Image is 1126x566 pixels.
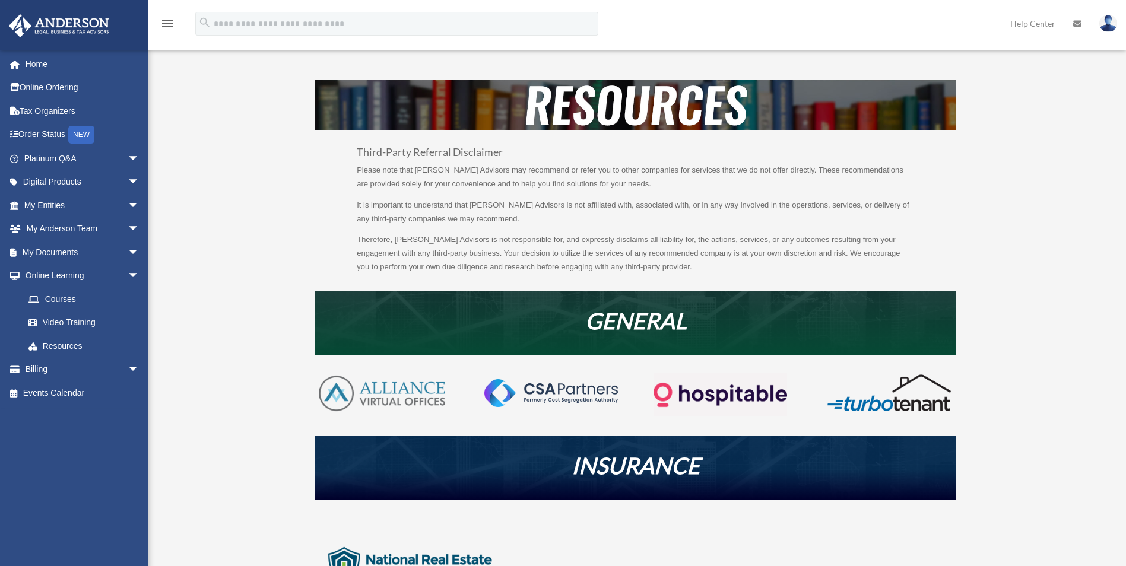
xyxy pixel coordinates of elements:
[572,451,700,479] em: INSURANCE
[357,233,915,274] p: Therefore, [PERSON_NAME] Advisors is not responsible for, and expressly disclaims all liability f...
[8,170,157,194] a: Digital Productsarrow_drop_down
[8,76,157,100] a: Online Ordering
[160,17,175,31] i: menu
[8,217,157,241] a: My Anderson Teamarrow_drop_down
[128,240,151,265] span: arrow_drop_down
[8,99,157,123] a: Tax Organizers
[8,147,157,170] a: Platinum Q&Aarrow_drop_down
[17,311,157,335] a: Video Training
[128,170,151,195] span: arrow_drop_down
[17,334,151,358] a: Resources
[315,373,449,414] img: AVO-logo-1-color
[8,240,157,264] a: My Documentsarrow_drop_down
[315,80,956,129] img: resources-header
[357,147,915,164] h3: Third-Party Referral Disclaimer
[128,264,151,288] span: arrow_drop_down
[128,358,151,382] span: arrow_drop_down
[128,217,151,241] span: arrow_drop_down
[128,193,151,218] span: arrow_drop_down
[17,287,157,311] a: Courses
[654,373,787,416] img: Logo-transparent-dark
[198,16,211,29] i: search
[8,52,157,76] a: Home
[357,199,915,234] p: It is important to understand that [PERSON_NAME] Advisors is not affiliated with, associated with...
[8,123,157,147] a: Order StatusNEW
[484,379,618,406] img: CSA-partners-Formerly-Cost-Segregation-Authority
[1099,15,1117,32] img: User Pic
[8,358,157,381] a: Billingarrow_drop_down
[357,164,915,199] p: Please note that [PERSON_NAME] Advisors may recommend or refer you to other companies for service...
[128,147,151,171] span: arrow_drop_down
[160,21,175,31] a: menu
[8,193,157,217] a: My Entitiesarrow_drop_down
[5,14,113,37] img: Anderson Advisors Platinum Portal
[68,126,94,144] div: NEW
[822,373,956,412] img: turbotenant
[8,381,157,405] a: Events Calendar
[8,264,157,288] a: Online Learningarrow_drop_down
[585,307,687,334] em: GENERAL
